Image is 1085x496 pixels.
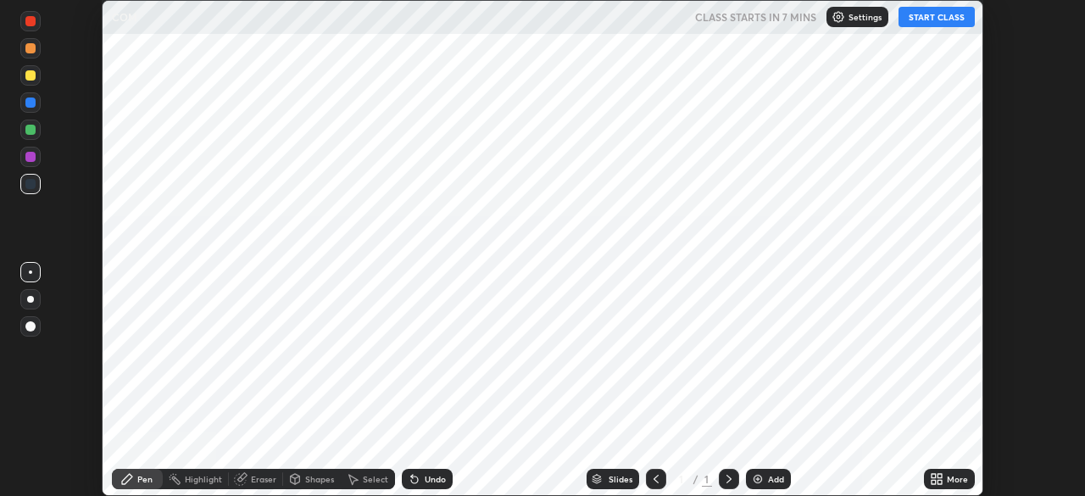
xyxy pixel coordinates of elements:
div: Pen [137,475,153,483]
p: COM [112,10,137,24]
div: Highlight [185,475,222,483]
h5: CLASS STARTS IN 7 MINS [695,9,816,25]
p: Settings [849,13,882,21]
div: More [947,475,968,483]
div: Slides [609,475,632,483]
div: Add [768,475,784,483]
div: / [693,474,698,484]
img: add-slide-button [751,472,765,486]
button: START CLASS [899,7,975,27]
div: Eraser [251,475,276,483]
div: Shapes [305,475,334,483]
div: 1 [673,474,690,484]
div: 1 [702,471,712,487]
div: Select [363,475,388,483]
img: class-settings-icons [832,10,845,24]
div: Undo [425,475,446,483]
